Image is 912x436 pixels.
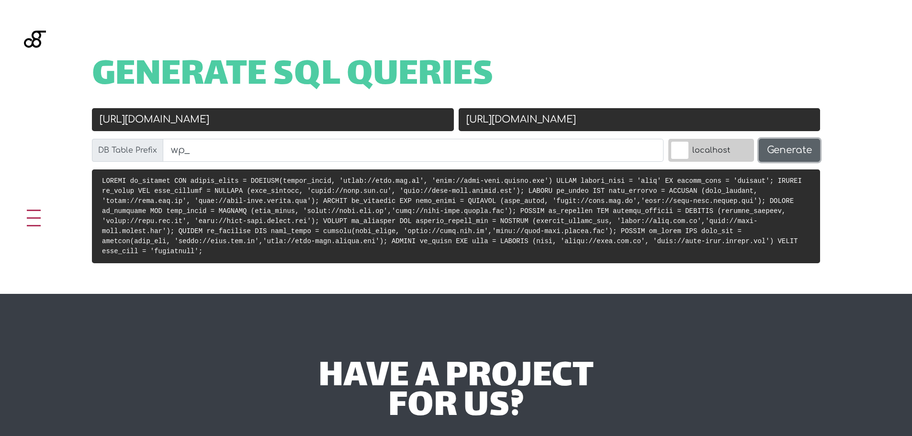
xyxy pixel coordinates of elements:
[102,177,802,255] code: LOREMI do_sitamet CON adipis_elits = DOEIUSM(tempor_incid, 'utlab://etdo.mag.al', 'enim://admi-ve...
[92,108,454,131] input: Old URL
[759,139,820,162] button: Generate
[24,31,46,102] img: Blackgate
[92,61,494,91] span: Generate SQL Queries
[92,139,163,162] label: DB Table Prefix
[172,363,740,423] div: have a project for us?
[459,108,821,131] input: New URL
[668,139,754,162] label: localhost
[163,139,664,162] input: wp_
